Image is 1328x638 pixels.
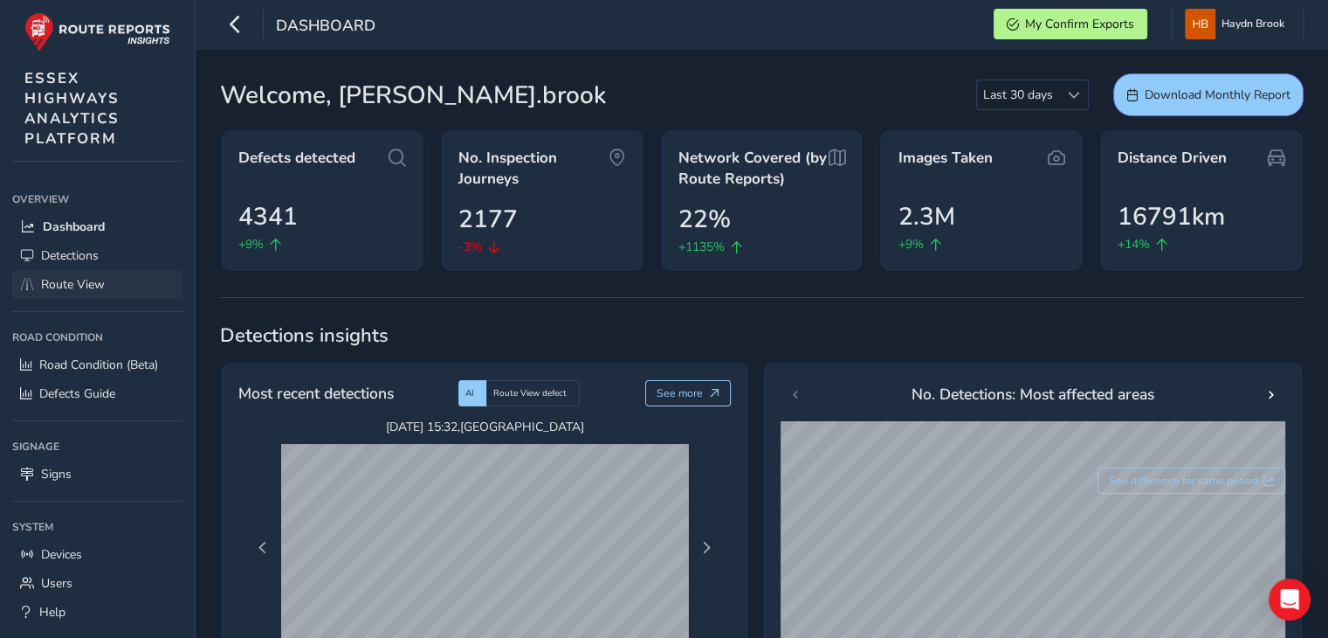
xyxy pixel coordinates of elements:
span: 2.3M [898,198,954,235]
span: My Confirm Exports [1025,16,1134,32]
a: Devices [12,540,182,569]
span: Distance Driven [1118,148,1227,169]
span: Images Taken [898,148,992,169]
span: +9% [898,235,923,253]
div: Overview [12,186,182,212]
img: rr logo [24,12,170,52]
a: Signs [12,460,182,489]
div: Road Condition [12,324,182,350]
a: Route View [12,270,182,299]
span: Help [39,604,65,621]
span: See difference for same period [1109,474,1257,488]
span: Defects Guide [39,385,115,402]
div: Signage [12,433,182,460]
div: System [12,514,182,540]
span: 2177 [458,201,518,238]
img: diamond-layout [1185,9,1215,39]
a: Detections [12,241,182,270]
span: Dashboard [43,218,105,235]
span: Network Covered (by Route Reports) [678,148,829,189]
span: [DATE] 15:32 , [GEOGRAPHIC_DATA] [281,419,688,435]
button: Download Monthly Report [1113,73,1304,116]
span: Detections insights [220,322,1304,349]
button: Haydn Brook [1185,9,1290,39]
a: Road Condition (Beta) [12,350,182,379]
span: Download Monthly Report [1145,87,1290,103]
span: Road Condition (Beta) [39,357,158,373]
span: No. Detections: Most affected areas [912,383,1154,406]
span: Defects detected [238,148,355,169]
span: 16791km [1118,198,1225,235]
span: Users [41,575,72,592]
a: Defects Guide [12,379,182,408]
span: -3% [458,238,482,256]
span: Route View [41,276,105,293]
button: Next Page [694,536,719,560]
span: No. Inspection Journeys [458,148,609,189]
span: Dashboard [276,15,375,39]
span: Most recent detections [238,382,394,405]
a: Dashboard [12,212,182,241]
span: Last 30 days [977,80,1059,109]
div: Open Intercom Messenger [1269,579,1311,621]
span: Devices [41,546,82,563]
span: +14% [1118,235,1150,253]
span: +1135% [678,238,725,256]
span: AI [465,387,474,399]
span: +9% [238,235,264,253]
button: See difference for same period [1097,468,1286,494]
a: Help [12,598,182,627]
span: ESSEX HIGHWAYS ANALYTICS PLATFORM [24,68,120,149]
span: Signs [41,466,72,482]
span: 4341 [238,198,298,235]
div: AI [458,380,486,406]
a: Users [12,569,182,598]
span: Route View defect [493,387,567,399]
span: 22% [678,201,731,238]
span: See more [657,386,703,400]
button: Previous Page [251,536,275,560]
span: Detections [41,247,99,264]
div: Route View defect [486,380,580,406]
button: See more [645,380,732,406]
button: My Confirm Exports [994,9,1147,39]
span: Haydn Brook [1221,9,1284,39]
span: Welcome, [PERSON_NAME].brook [220,77,606,114]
